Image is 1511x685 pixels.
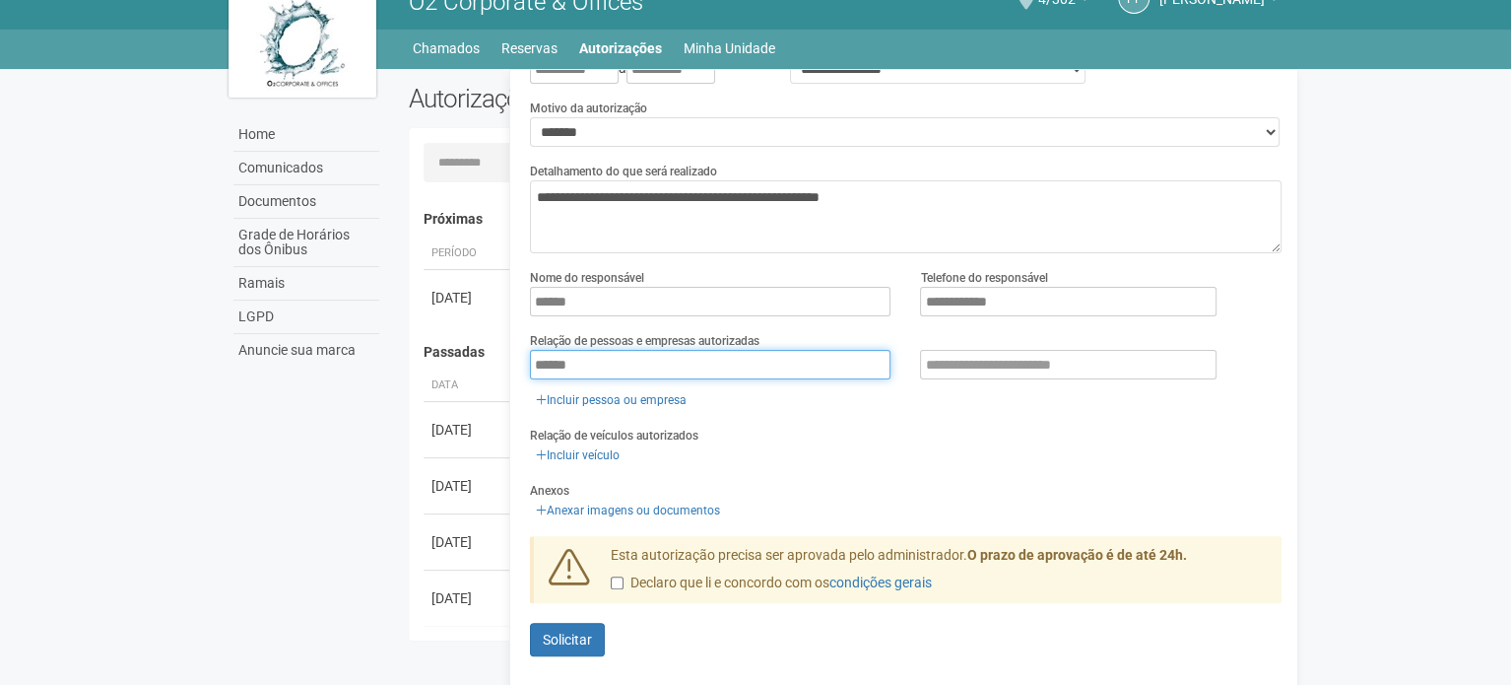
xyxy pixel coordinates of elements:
a: Minha Unidade [684,34,775,62]
a: Grade de Horários dos Ônibus [233,219,379,267]
label: Telefone do responsável [920,269,1047,287]
label: Nome do responsável [530,269,644,287]
a: Ramais [233,267,379,301]
label: Motivo da autorização [530,100,647,117]
input: Declaro que li e concordo com oscondições gerais [611,577,624,589]
th: Data [424,370,512,402]
h2: Autorizações [409,84,830,113]
a: Comunicados [233,152,379,185]
a: condições gerais [829,575,932,590]
label: Anexos [530,482,569,500]
a: Documentos [233,185,379,219]
h4: Próximas [424,212,1268,227]
div: [DATE] [431,532,504,552]
a: Autorizações [579,34,662,62]
label: Detalhamento do que será realizado [530,163,717,180]
div: [DATE] [431,588,504,608]
label: Relação de veículos autorizados [530,427,698,445]
label: Declaro que li e concordo com os [611,574,932,593]
a: Incluir veículo [530,445,625,466]
a: Anuncie sua marca [233,334,379,367]
h4: Passadas [424,345,1268,360]
div: [DATE] [431,476,504,496]
div: [DATE] [431,420,504,440]
div: Esta autorização precisa ser aprovada pelo administrador. [596,546,1281,603]
button: Solicitar [530,623,605,656]
strong: O prazo de aprovação é de até 24h. [967,547,1187,563]
a: Anexar imagens ou documentos [530,500,726,521]
th: Período [424,238,512,270]
a: Chamados [413,34,480,62]
a: LGPD [233,301,379,334]
a: Home [233,118,379,152]
div: [DATE] [431,288,504,308]
a: Reservas [501,34,558,62]
a: Incluir pessoa ou empresa [530,389,692,411]
span: Solicitar [543,632,592,648]
label: Relação de pessoas e empresas autorizadas [530,332,759,350]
